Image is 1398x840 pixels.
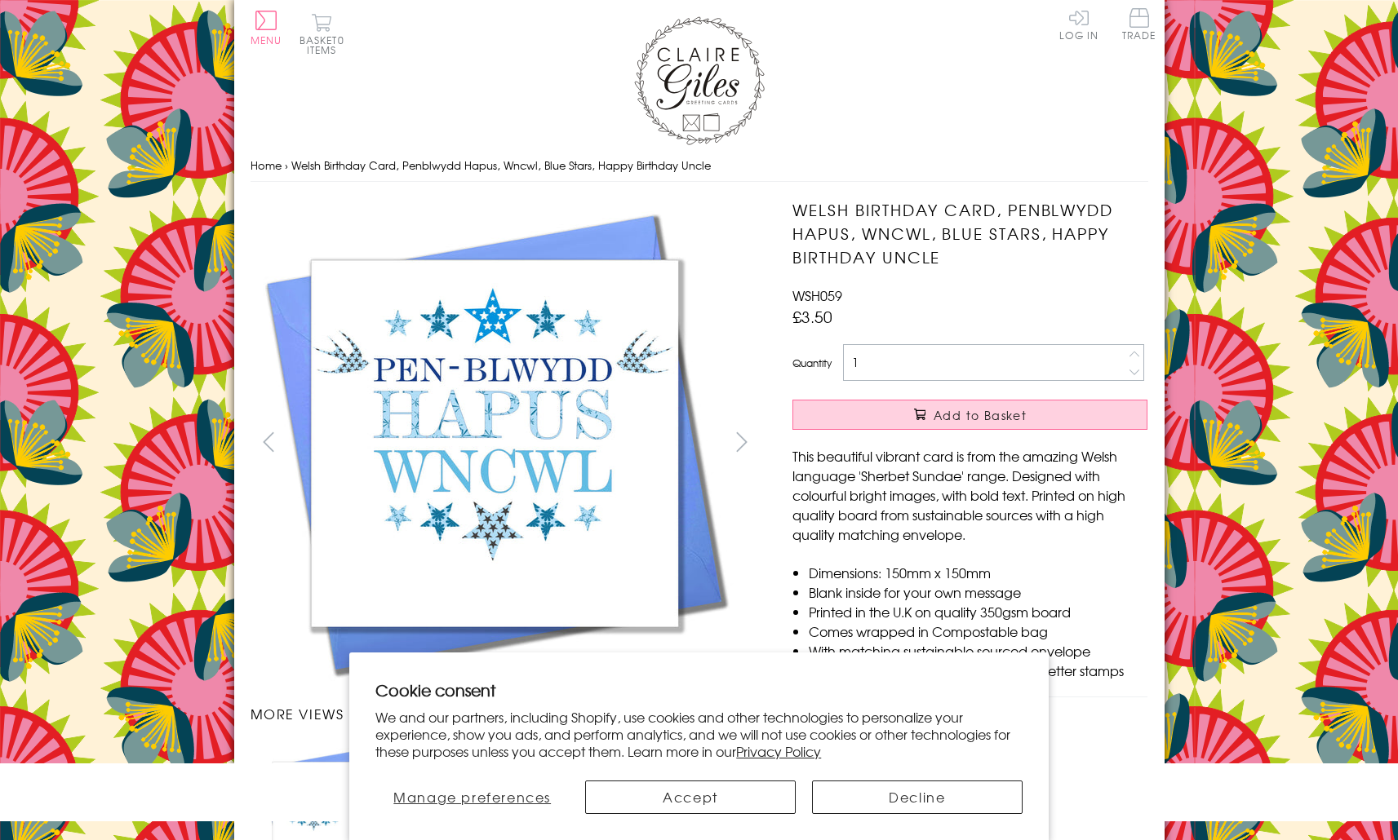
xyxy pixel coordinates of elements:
li: Dimensions: 150mm x 150mm [809,563,1147,582]
label: Quantity [792,356,832,370]
h3: More views [251,704,761,723]
span: Add to Basket [934,407,1027,423]
span: Menu [251,33,282,47]
span: Manage preferences [393,787,551,807]
li: Blank inside for your own message [809,582,1147,602]
p: We and our partners, including Shopify, use cookies and other technologies to personalize your ex... [375,709,1023,759]
button: Decline [812,780,1023,814]
button: Basket0 items [300,13,344,55]
button: Add to Basket [792,400,1147,430]
a: Trade [1122,8,1156,43]
span: › [285,157,288,173]
li: With matching sustainable sourced envelope [809,641,1147,661]
a: Log In [1059,8,1098,40]
h2: Cookie consent [375,679,1023,701]
li: Printed in the U.K on quality 350gsm board [809,602,1147,621]
button: next [723,423,760,460]
button: Menu [251,11,282,45]
img: Claire Giles Greetings Cards [634,16,765,145]
p: This beautiful vibrant card is from the amazing Welsh language 'Sherbet Sundae' range. Designed w... [792,446,1147,544]
h1: Welsh Birthday Card, Penblwydd Hapus, Wncwl, Blue Stars, Happy Birthday Uncle [792,198,1147,268]
a: Privacy Policy [736,741,821,761]
span: 0 items [307,33,344,57]
a: Home [251,157,282,173]
button: Manage preferences [375,780,569,814]
button: Accept [585,780,796,814]
span: Trade [1122,8,1156,40]
img: Welsh Birthday Card, Penblwydd Hapus, Wncwl, Blue Stars, Happy Birthday Uncle [251,198,740,687]
li: Comes wrapped in Compostable bag [809,621,1147,641]
span: WSH059 [792,285,842,305]
button: prev [251,423,287,460]
span: £3.50 [792,305,832,328]
nav: breadcrumbs [251,149,1148,183]
span: Welsh Birthday Card, Penblwydd Hapus, Wncwl, Blue Stars, Happy Birthday Uncle [291,157,711,173]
